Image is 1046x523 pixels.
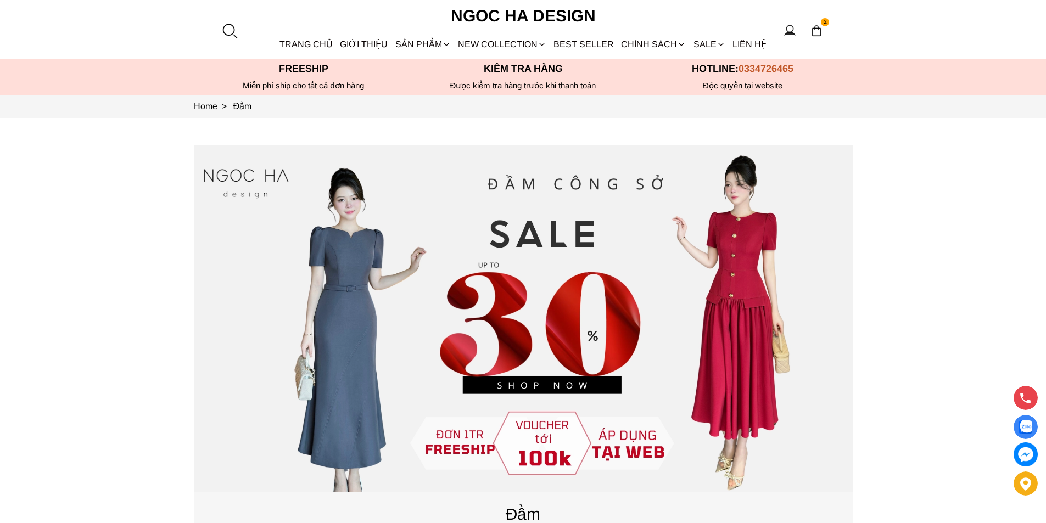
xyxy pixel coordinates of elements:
a: LIÊN HỆ [729,30,770,59]
a: Display image [1014,415,1038,439]
img: img-CART-ICON-ksit0nf1 [810,25,823,37]
p: Freeship [194,63,413,75]
a: Ngoc Ha Design [441,3,606,29]
a: NEW COLLECTION [454,30,550,59]
span: 2 [821,18,830,27]
a: Link to Home [194,102,233,111]
font: Kiểm tra hàng [484,63,563,74]
a: TRANG CHỦ [276,30,337,59]
span: 0334726465 [739,63,793,74]
a: SALE [690,30,729,59]
span: > [217,102,231,111]
a: BEST SELLER [550,30,618,59]
img: Display image [1019,420,1032,434]
a: Link to Đầm [233,102,252,111]
p: Hotline: [633,63,853,75]
div: Chính sách [618,30,690,59]
div: SẢN PHẨM [391,30,454,59]
a: GIỚI THIỆU [337,30,391,59]
h6: Độc quyền tại website [633,81,853,91]
div: Miễn phí ship cho tất cả đơn hàng [194,81,413,91]
p: Được kiểm tra hàng trước khi thanh toán [413,81,633,91]
a: messenger [1014,442,1038,466]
